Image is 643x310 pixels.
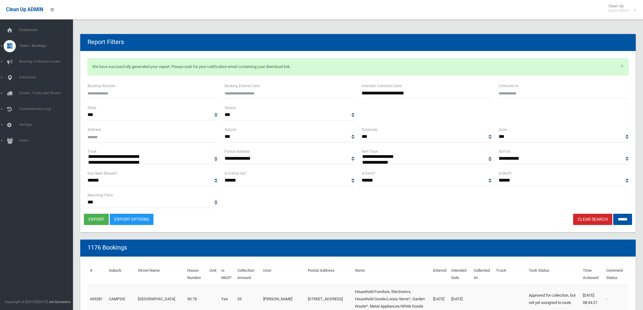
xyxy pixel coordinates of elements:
[219,264,235,285] th: Is MUD?
[17,138,78,143] span: Users
[604,264,628,285] th: Comment Status
[88,148,97,155] label: Truck
[136,264,185,285] th: Street Name
[431,264,449,285] th: Entered
[493,264,526,285] th: Truck
[580,264,603,285] th: Time Actioned
[17,123,78,127] span: Settings
[88,83,115,89] label: Booking Number
[80,36,131,48] header: Report Filters
[88,126,101,133] label: Address
[362,148,378,155] label: Item Type
[80,242,134,254] header: 1176 Bookings
[621,63,624,69] a: ×
[605,4,635,13] span: Clean Up
[17,44,78,48] span: Tasks / Bookings
[17,60,78,64] span: Booking Collection Issues
[235,264,260,285] th: Collection Amount
[88,264,106,285] th: #
[17,107,78,111] span: Communication Log
[17,75,78,80] span: Addresses
[261,264,305,285] th: User
[449,264,471,285] th: Intended Date
[5,300,48,304] span: Copyright © [DATE]-[DATE]
[499,83,518,89] label: Collected At
[362,83,402,89] label: Intended Collection Date
[207,264,219,285] th: Unit
[573,214,612,225] a: Clear Search
[84,214,109,225] button: export
[471,264,493,285] th: Collected At
[17,28,78,32] span: Dashboard
[17,91,78,95] span: Drivers, Trucks and Routes
[106,264,136,285] th: Suburb
[608,8,629,13] small: Super Admin
[110,214,153,225] a: Export Options
[185,264,207,285] th: House Number
[6,7,43,12] span: Clean Up ADMIN
[352,264,431,285] th: Items
[225,83,260,89] label: Booking Entered Date
[90,297,103,301] a: 435281
[305,264,353,285] th: Postal Address
[88,58,628,75] p: We have successfully generated your export. Please wait for your notification email containing yo...
[49,300,70,304] strong: Jet Dynamics
[526,264,580,285] th: Task Status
